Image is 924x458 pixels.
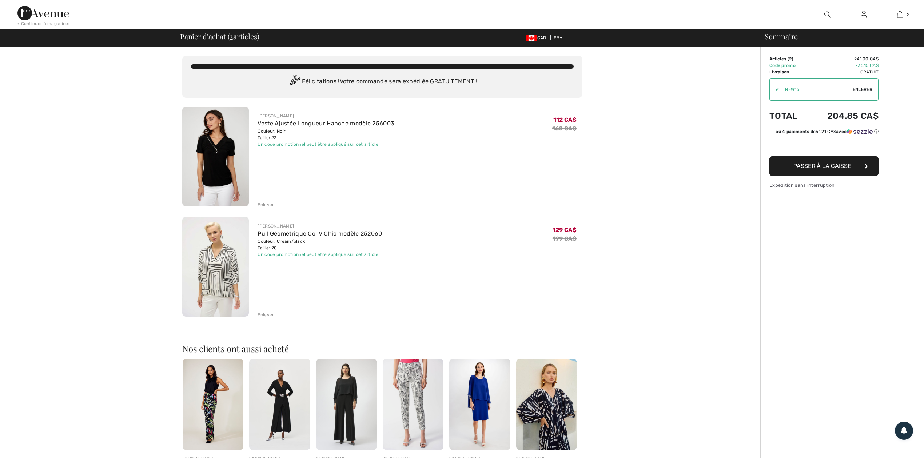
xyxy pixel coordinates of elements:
[553,226,577,233] span: 129 CA$
[230,31,233,40] span: 2
[383,359,443,450] img: Pantalon Cintré Cheville modèle 251002
[769,104,808,128] td: Total
[769,182,879,189] div: Expédition sans interruption
[808,62,879,69] td: -36.15 CA$
[258,113,394,119] div: [PERSON_NAME]
[17,20,70,27] div: < Continuer à magasiner
[258,141,394,148] div: Un code promotionnel peut être appliqué sur cet article
[776,128,879,135] div: ou 4 paiements de avec
[191,75,574,89] div: Félicitations ! Votre commande sera expédiée GRATUITEMENT !
[861,10,867,19] img: Mes infos
[793,162,851,169] span: Passer à la caisse
[553,235,577,242] s: 199 CA$
[789,56,792,61] span: 2
[770,86,779,93] div: ✔
[769,56,808,62] td: Articles ( )
[287,75,302,89] img: Congratulation2.svg
[258,201,274,208] div: Enlever
[17,6,69,20] img: 1ère Avenue
[779,79,853,100] input: Code promo
[180,33,259,40] span: Panier d'achat ( articles)
[808,69,879,75] td: Gratuit
[769,62,808,69] td: Code promo
[516,359,577,450] img: Haut péplum imprimé tropical modèle 251047
[769,137,879,154] iframe: PayPal-paypal
[258,312,274,318] div: Enlever
[258,251,382,258] div: Un code promotionnel peut être appliqué sur cet article
[182,217,249,317] img: Pull Géométrique Col V Chic modèle 252060
[808,104,879,128] td: 204.85 CA$
[258,128,394,141] div: Couleur: Noir Taille: 22
[258,238,382,251] div: Couleur: Cream/black Taille: 20
[249,359,310,450] img: Combinaison Ceinturée avec Col en V modèle 243079
[526,35,549,40] span: CAD
[853,86,872,93] span: Enlever
[554,35,563,40] span: FR
[847,128,873,135] img: Sezzle
[182,344,582,353] h2: Nos clients ont aussi acheté
[552,125,577,132] s: 160 CA$
[182,107,249,206] img: Veste Ajustée Longueur Hanche modèle 256003
[526,35,537,41] img: Canadian Dollar
[258,223,382,229] div: [PERSON_NAME]
[882,10,918,19] a: 2
[316,359,377,450] img: Combinaison Élégante Formelle modèle 254055
[769,128,879,137] div: ou 4 paiements de51.21 CA$avecSezzle Cliquez pour en savoir plus sur Sezzle
[769,156,879,176] button: Passer à la caisse
[808,56,879,62] td: 241.00 CA$
[258,230,382,237] a: Pull Géométrique Col V Chic modèle 252060
[907,11,909,18] span: 2
[183,359,243,450] img: Pantalon Taille Haute Fleuri modèle 256188
[878,436,917,454] iframe: Ouvre un widget dans lequel vous pouvez chatter avec l’un de nos agents
[553,116,577,123] span: 112 CA$
[824,10,831,19] img: recherche
[258,120,394,127] a: Veste Ajustée Longueur Hanche modèle 256003
[897,10,903,19] img: Mon panier
[756,33,920,40] div: Sommaire
[769,69,808,75] td: Livraison
[449,359,510,450] img: Robe Trapèze Mi-Longue modèle 248148
[855,10,873,19] a: Se connecter
[816,129,836,134] span: 51.21 CA$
